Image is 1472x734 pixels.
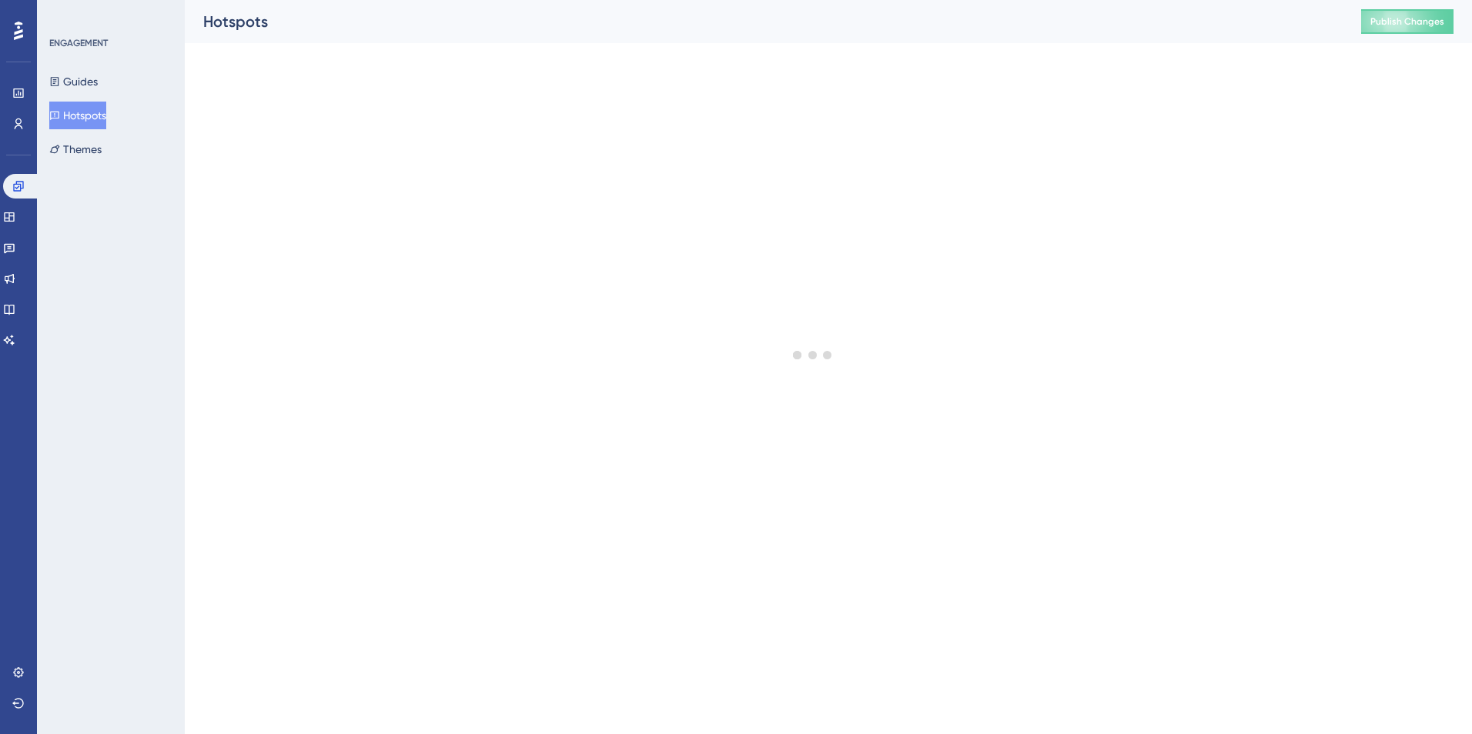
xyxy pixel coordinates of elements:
[203,11,1323,32] div: Hotspots
[1370,15,1444,28] span: Publish Changes
[49,37,108,49] div: ENGAGEMENT
[49,102,106,129] button: Hotspots
[49,68,98,95] button: Guides
[49,135,102,163] button: Themes
[1361,9,1454,34] button: Publish Changes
